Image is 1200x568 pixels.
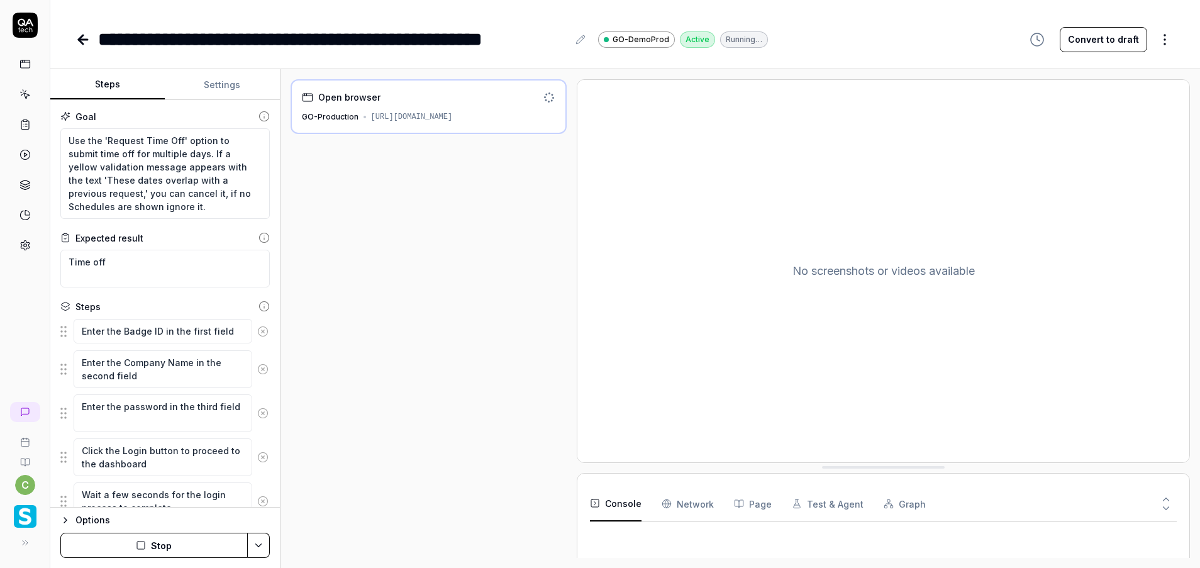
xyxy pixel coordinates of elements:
[5,495,45,530] button: Smartlinx Logo
[60,394,270,433] div: Suggestions
[60,318,270,345] div: Suggestions
[734,486,772,521] button: Page
[302,111,358,123] div: GO-Production
[60,350,270,389] div: Suggestions
[165,70,279,100] button: Settings
[252,489,274,514] button: Remove step
[50,70,165,100] button: Steps
[60,533,248,558] button: Stop
[590,486,642,521] button: Console
[75,110,96,123] div: Goal
[371,111,453,123] div: [URL][DOMAIN_NAME]
[1022,27,1052,52] button: View version history
[1060,27,1147,52] button: Convert to draft
[720,31,768,48] div: Running…
[252,319,274,344] button: Remove step
[252,401,274,426] button: Remove step
[10,402,40,422] a: New conversation
[577,80,1189,462] div: No screenshots or videos available
[598,31,675,48] a: GO-DemoProd
[14,505,36,528] img: Smartlinx Logo
[75,513,270,528] div: Options
[60,513,270,528] button: Options
[680,31,715,48] div: Active
[5,447,45,467] a: Documentation
[5,427,45,447] a: Book a call with us
[884,486,926,521] button: Graph
[60,438,270,477] div: Suggestions
[662,486,714,521] button: Network
[252,357,274,382] button: Remove step
[252,445,274,470] button: Remove step
[318,91,381,104] div: Open browser
[75,231,143,245] div: Expected result
[75,300,101,313] div: Steps
[792,486,864,521] button: Test & Agent
[15,475,35,495] button: c
[613,34,669,45] span: GO-DemoProd
[60,482,270,521] div: Suggestions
